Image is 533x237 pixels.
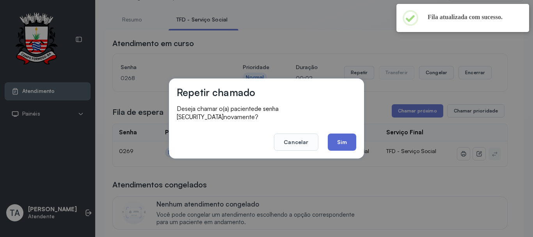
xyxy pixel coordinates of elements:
h2: Fila atualizada com sucesso. [428,13,517,21]
button: Sim [328,134,356,151]
h3: Repetir chamado [177,86,255,98]
button: Cancelar [274,134,318,151]
p: Deseja chamar o(a) paciente novamente? [177,105,356,121]
span: de senha [SECURITY_DATA] [177,105,279,121]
